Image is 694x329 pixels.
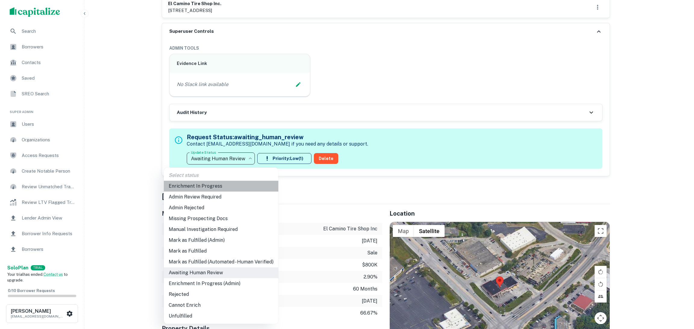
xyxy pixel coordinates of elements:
li: Rejected [164,289,278,300]
li: Enrichment In Progress [164,181,278,192]
li: Mark as Fulfilled (Automated - Human Verified) [164,257,278,267]
li: Cannot Enrich [164,300,278,311]
li: Mark as Fulfilled [164,246,278,257]
li: Enrichment In Progress (Admin) [164,278,278,289]
li: Mark as Fulfilled (Admin) [164,235,278,246]
li: Manual Investigation Required [164,224,278,235]
iframe: Chat Widget [664,281,694,310]
li: Missing Prospecting Docs [164,213,278,224]
li: Admin Rejected [164,202,278,213]
li: Admin Review Required [164,192,278,202]
li: Awaiting Human Review [164,267,278,278]
li: Unfulfilled [164,311,278,321]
